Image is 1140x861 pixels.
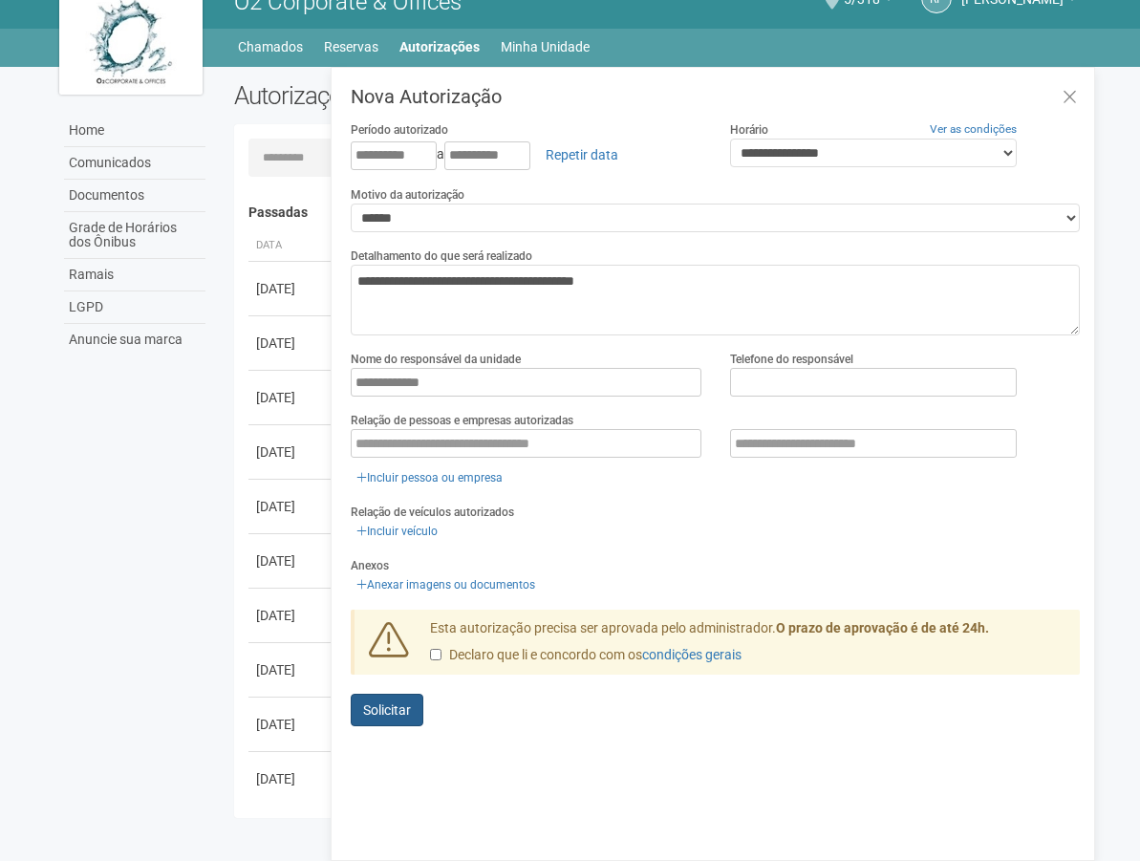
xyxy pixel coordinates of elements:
label: Relação de veículos autorizados [351,504,514,521]
h3: Nova Autorização [351,87,1080,106]
a: Comunicados [64,147,205,180]
a: Home [64,115,205,147]
a: Anuncie sua marca [64,324,205,355]
label: Detalhamento do que será realizado [351,248,532,265]
a: Ramais [64,259,205,291]
div: [DATE] [256,497,327,516]
div: [DATE] [256,442,327,462]
a: Repetir data [533,139,631,171]
label: Horário [730,121,768,139]
label: Declaro que li e concordo com os [430,646,742,665]
div: [DATE] [256,660,327,679]
a: condições gerais [642,647,742,662]
div: [DATE] [256,769,327,788]
span: Solicitar [363,702,411,718]
a: Incluir pessoa ou empresa [351,467,508,488]
h4: Passadas [248,205,1067,220]
button: Solicitar [351,694,423,726]
a: Anexar imagens ou documentos [351,574,541,595]
label: Telefone do responsável [730,351,853,368]
div: [DATE] [256,606,327,625]
input: Declaro que li e concordo com oscondições gerais [430,649,441,660]
a: Minha Unidade [501,33,590,60]
a: Autorizações [399,33,480,60]
div: a [351,139,701,171]
h2: Autorizações [234,81,643,110]
a: Chamados [238,33,303,60]
label: Período autorizado [351,121,448,139]
div: [DATE] [256,388,327,407]
a: Incluir veículo [351,521,443,542]
a: Ver as condições [930,122,1017,136]
a: Grade de Horários dos Ônibus [64,212,205,259]
label: Anexos [351,557,389,574]
div: Esta autorização precisa ser aprovada pelo administrador. [416,619,1081,675]
div: [DATE] [256,715,327,734]
a: LGPD [64,291,205,324]
label: Relação de pessoas e empresas autorizadas [351,412,573,429]
div: [DATE] [256,334,327,353]
th: Data [248,230,334,262]
label: Nome do responsável da unidade [351,351,521,368]
div: [DATE] [256,279,327,298]
a: Documentos [64,180,205,212]
a: Reservas [324,33,378,60]
label: Motivo da autorização [351,186,464,204]
div: [DATE] [256,551,327,570]
strong: O prazo de aprovação é de até 24h. [776,620,989,635]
